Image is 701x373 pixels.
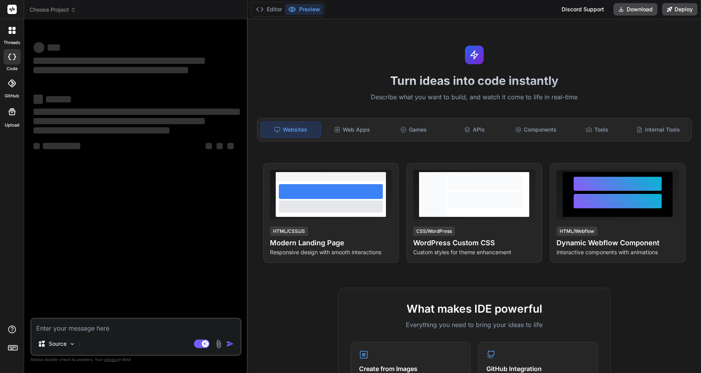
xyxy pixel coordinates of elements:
label: code [7,65,18,72]
span: ‌ [33,42,44,53]
p: Custom styles for theme enhancement [413,248,535,256]
button: Preview [285,4,323,15]
div: APIs [445,121,504,138]
span: ‌ [48,44,60,51]
h4: Dynamic Webflow Component [557,238,679,248]
img: icon [226,340,234,348]
div: Games [384,121,443,138]
h4: Modern Landing Page [270,238,392,248]
label: GitHub [5,93,19,99]
p: Everything you need to bring your ideas to life [351,320,598,329]
span: ‌ [217,143,223,149]
div: Components [506,121,565,138]
p: Describe what you want to build, and watch it come to life in real-time [252,92,696,102]
p: Interactive components with animations [557,248,679,256]
span: ‌ [33,67,188,73]
h4: WordPress Custom CSS [413,238,535,248]
span: privacy [104,357,118,362]
span: ‌ [43,143,80,149]
h2: What makes IDE powerful [351,301,598,317]
div: CSS/WordPress [413,227,455,236]
span: ‌ [33,118,205,124]
button: Editor [253,4,285,15]
p: Source [49,340,67,348]
p: Responsive design with smooth interactions [270,248,392,256]
div: HTML/CSS/JS [270,227,308,236]
img: Pick Models [69,341,76,347]
span: ‌ [33,95,43,104]
span: ‌ [33,127,169,134]
div: HTML/Webflow [557,227,597,236]
div: Tools [567,121,627,138]
span: ‌ [33,58,205,64]
p: Always double-check its answers. Your in Bind [30,356,241,363]
span: ‌ [33,109,240,115]
img: attachment [214,340,223,348]
button: Download [613,3,657,16]
h1: Turn ideas into code instantly [252,74,696,88]
span: Choose Project [30,6,76,14]
button: Deploy [662,3,697,16]
div: Web Apps [322,121,382,138]
label: threads [4,39,20,46]
span: ‌ [46,96,71,102]
div: Discord Support [557,3,609,16]
label: Upload [5,122,19,128]
div: Websites [261,121,321,138]
span: ‌ [33,143,40,149]
span: ‌ [227,143,234,149]
span: ‌ [206,143,212,149]
div: Internal Tools [629,121,688,138]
